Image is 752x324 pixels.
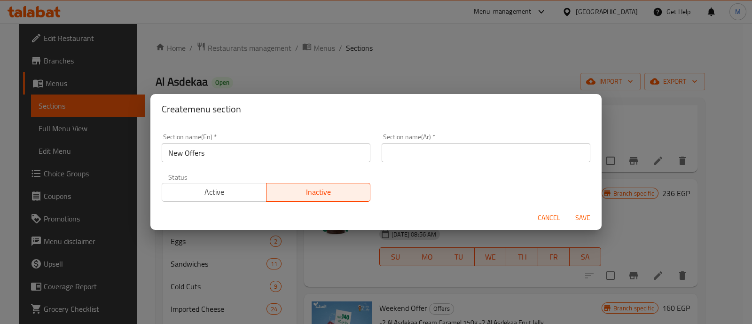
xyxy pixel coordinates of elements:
button: Active [162,183,266,202]
input: Please enter section name(ar) [382,143,590,162]
button: Inactive [266,183,371,202]
span: Save [572,212,594,224]
span: Cancel [538,212,560,224]
button: Save [568,209,598,227]
span: Inactive [270,185,367,199]
input: Please enter section name(en) [162,143,370,162]
button: Cancel [534,209,564,227]
span: Active [166,185,263,199]
h2: Create menu section [162,102,590,117]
